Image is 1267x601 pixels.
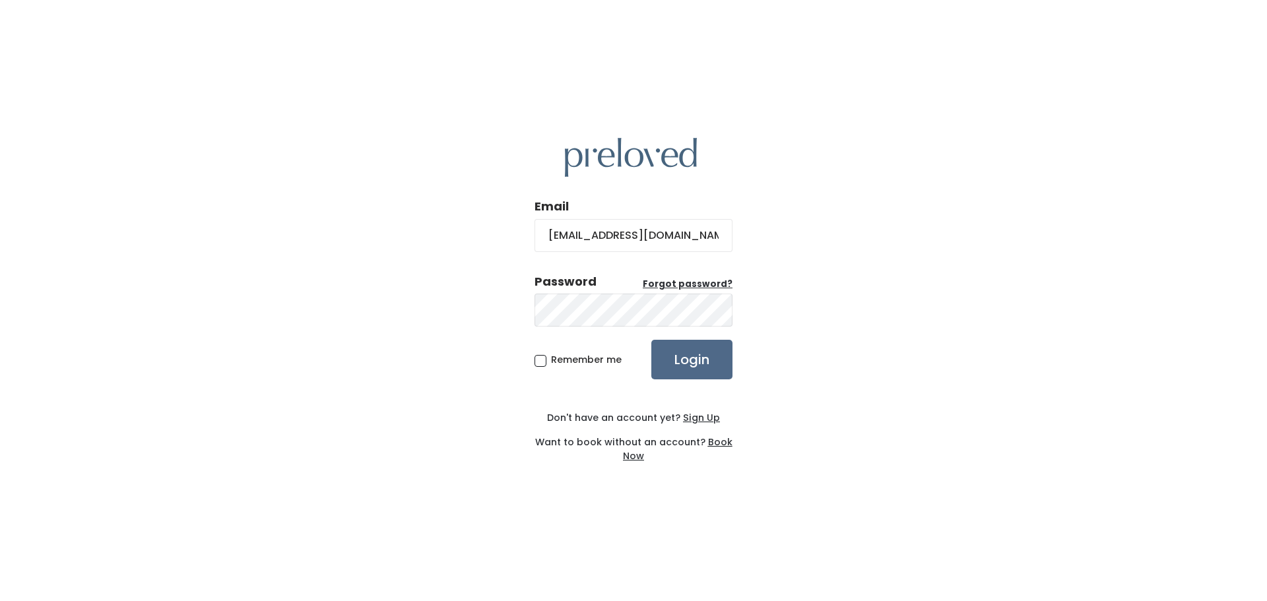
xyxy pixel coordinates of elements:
div: Want to book without an account? [535,425,732,463]
input: Login [651,340,732,379]
u: Forgot password? [643,278,732,290]
a: Sign Up [680,411,720,424]
a: Forgot password? [643,278,732,291]
img: preloved logo [565,138,697,177]
a: Book Now [623,435,732,462]
span: Remember me [551,353,622,366]
div: Password [535,273,597,290]
u: Sign Up [683,411,720,424]
div: Don't have an account yet? [535,411,732,425]
label: Email [535,198,569,215]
